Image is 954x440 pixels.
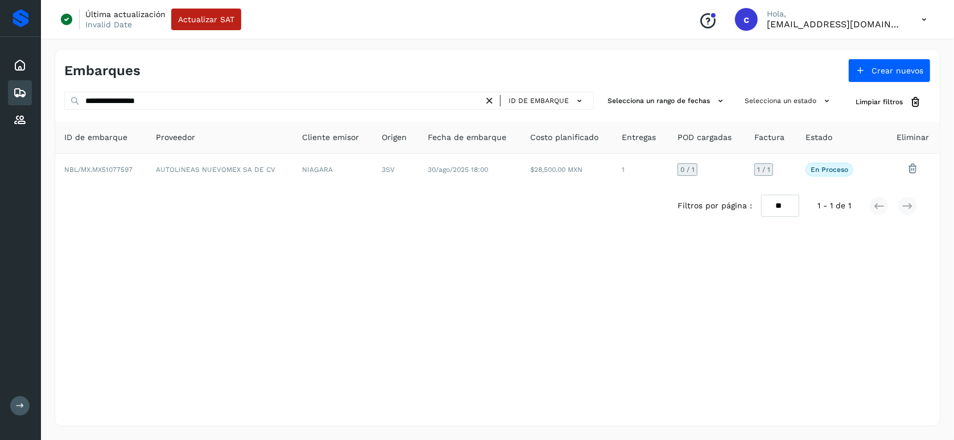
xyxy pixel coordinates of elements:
button: Crear nuevos [848,59,931,83]
p: En proceso [811,166,848,174]
span: 1 - 1 de 1 [817,200,851,212]
p: Última actualización [85,9,166,19]
button: Actualizar SAT [171,9,241,30]
span: Entregas [622,131,656,143]
p: Invalid Date [85,19,132,30]
span: Fecha de embarque [428,131,506,143]
span: 0 / 1 [680,166,695,173]
span: Eliminar [897,131,929,143]
td: 3SV [373,154,419,186]
button: ID de embarque [505,93,589,109]
span: Proveedor [156,131,195,143]
span: Crear nuevos [872,67,923,75]
span: Estado [806,131,832,143]
td: $28,500.00 MXN [521,154,613,186]
span: Limpiar filtros [856,97,903,107]
button: Selecciona un rango de fechas [603,92,731,110]
div: Inicio [8,53,32,78]
span: Factura [754,131,784,143]
span: Origen [382,131,407,143]
p: cavila@niagarawater.com [767,19,903,30]
div: Embarques [8,80,32,105]
span: ID de embarque [64,131,127,143]
span: Filtros por página : [678,200,752,212]
p: Hola, [767,9,903,19]
span: NBL/MX.MX51077597 [64,166,133,174]
span: Costo planificado [530,131,598,143]
span: 30/ago/2025 18:00 [428,166,488,174]
td: NIAGARA [293,154,373,186]
td: 1 [613,154,669,186]
span: 1 / 1 [757,166,770,173]
td: AUTOLINEAS NUEVOMEX SA DE CV [147,154,293,186]
button: Limpiar filtros [846,92,931,113]
button: Selecciona un estado [740,92,837,110]
span: POD cargadas [678,131,732,143]
span: ID de embarque [509,96,569,106]
span: Cliente emisor [302,131,359,143]
div: Proveedores [8,108,32,133]
span: Actualizar SAT [178,15,234,23]
h4: Embarques [64,63,141,79]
